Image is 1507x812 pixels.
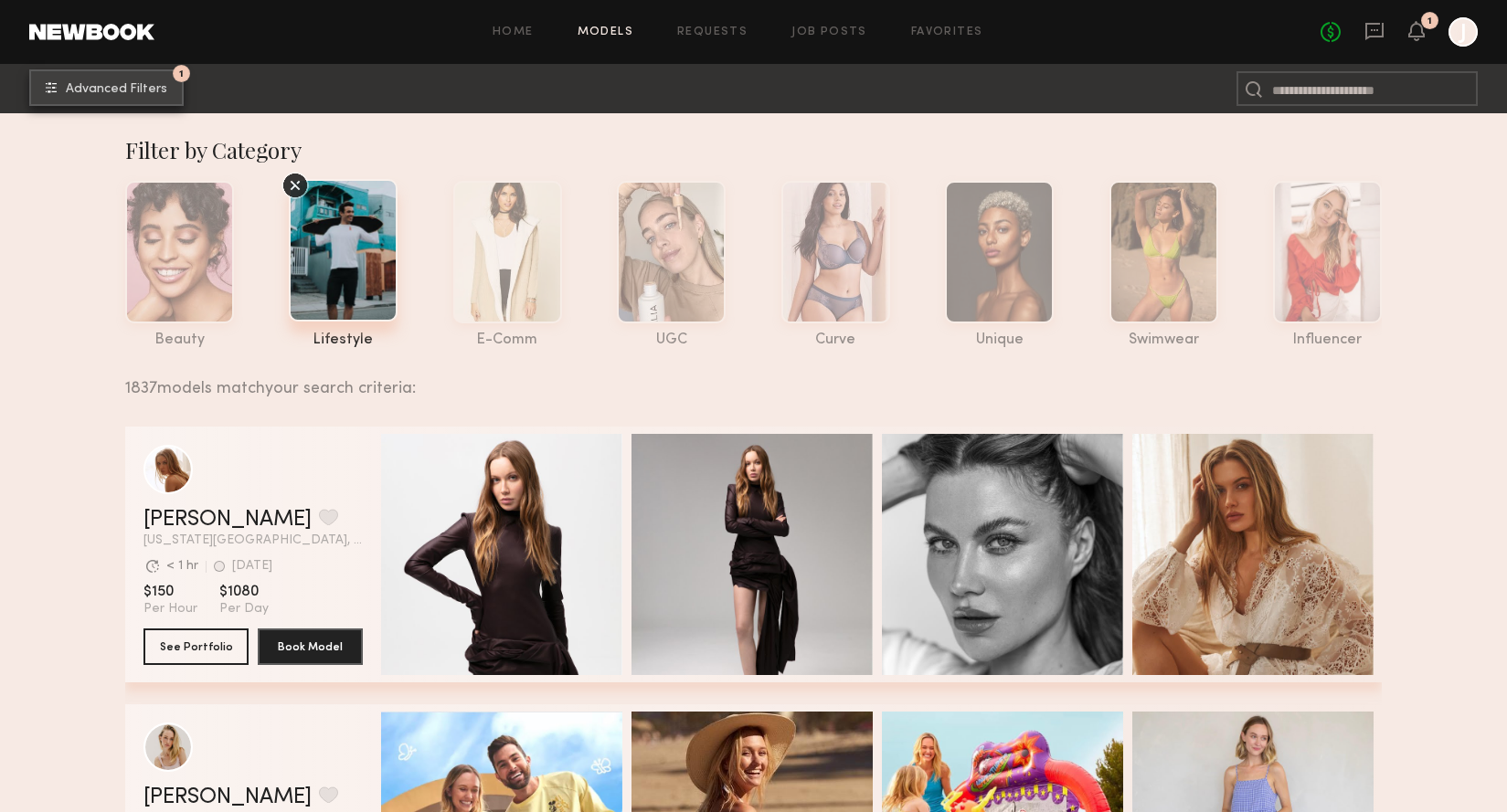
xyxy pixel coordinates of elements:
[1109,332,1218,348] div: swimwear
[945,332,1054,348] div: unique
[781,332,890,348] div: curve
[29,69,184,106] button: 1Advanced Filters
[143,534,363,547] span: [US_STATE][GEOGRAPHIC_DATA], [GEOGRAPHIC_DATA]
[143,509,312,531] a: [PERSON_NAME]
[493,26,534,38] a: Home
[143,786,312,808] a: [PERSON_NAME]
[219,583,269,601] span: $1080
[1449,17,1478,47] a: J
[143,583,197,601] span: $150
[179,69,184,78] span: 1
[1273,332,1382,348] div: influencer
[219,601,269,617] span: Per Day
[258,628,363,665] button: Book Model
[911,26,983,38] a: Favorites
[289,332,398,348] div: lifestyle
[617,332,726,348] div: UGC
[677,26,748,38] a: Requests
[232,560,272,573] div: [DATE]
[143,601,197,617] span: Per Hour
[125,332,234,348] div: beauty
[791,26,867,38] a: Job Posts
[125,135,1382,164] div: Filter by Category
[578,26,633,38] a: Models
[453,332,562,348] div: e-comm
[143,628,249,665] button: See Portfolio
[166,560,198,573] div: < 1 hr
[66,83,167,96] span: Advanced Filters
[125,359,1367,397] div: 1837 models match your search criteria:
[1427,16,1432,26] div: 1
